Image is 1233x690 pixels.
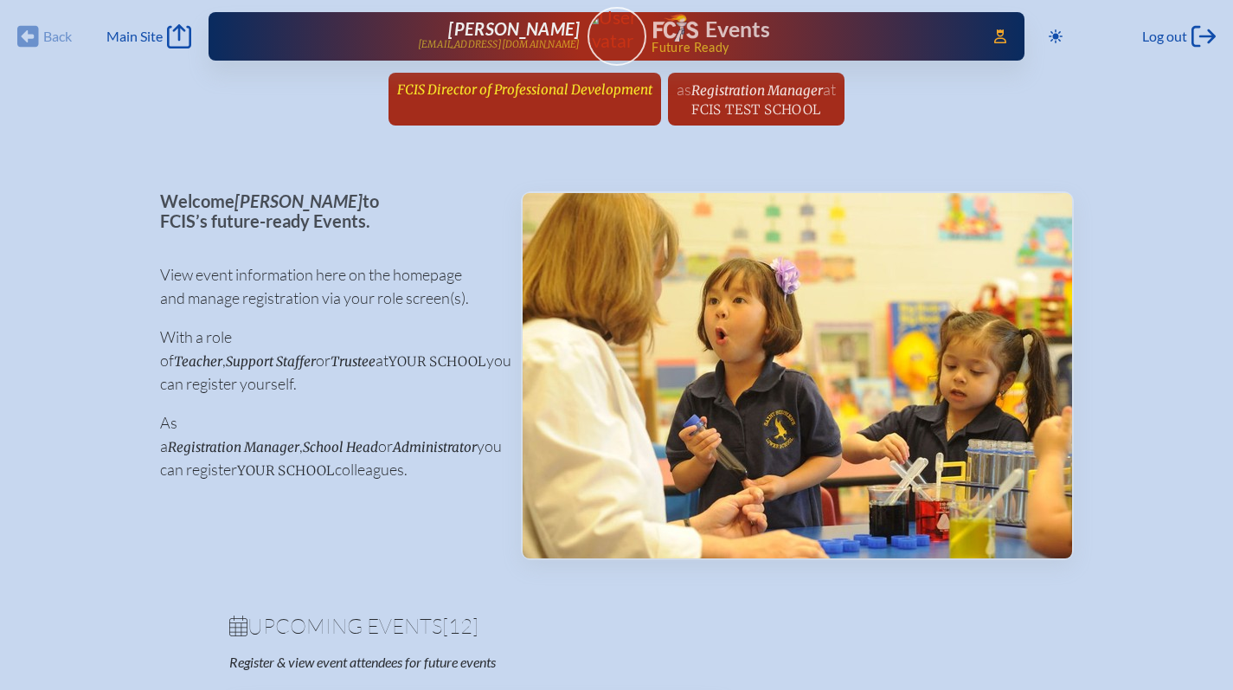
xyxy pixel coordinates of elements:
[1142,28,1187,45] span: Log out
[691,101,820,118] span: FCIS Test School
[229,654,686,671] p: Register & view event attendees for future events
[331,353,376,370] span: Trustee
[670,73,843,126] a: asRegistration ManageratFCIS Test School
[106,24,191,48] a: Main Site
[229,616,1005,636] h1: Upcoming Events
[397,81,652,98] span: FCIS Director of Professional Development
[237,462,335,479] span: your school
[652,42,969,54] span: Future Ready
[234,190,363,211] span: [PERSON_NAME]
[389,353,486,370] span: your school
[691,82,823,99] span: Registration Manager
[653,14,970,54] div: FCIS Events — Future ready
[226,353,316,370] span: Support Staffer
[174,353,222,370] span: Teacher
[264,19,581,54] a: [PERSON_NAME][EMAIL_ADDRESS][DOMAIN_NAME]
[823,80,836,99] span: at
[418,39,581,50] p: [EMAIL_ADDRESS][DOMAIN_NAME]
[580,6,653,52] img: User Avatar
[106,28,163,45] span: Main Site
[588,7,646,66] a: User Avatar
[393,439,477,455] span: Administrator
[442,613,478,639] span: [12]
[168,439,299,455] span: Registration Manager
[677,80,691,99] span: as
[523,193,1072,558] img: Events
[160,326,493,396] p: With a role of , or at you can register yourself.
[160,411,493,481] p: As a , or you can register colleagues.
[390,73,659,106] a: FCIS Director of Professional Development
[303,439,378,455] span: School Head
[448,18,580,39] span: [PERSON_NAME]
[160,263,493,310] p: View event information here on the homepage and manage registration via your role screen(s).
[160,191,493,230] p: Welcome to FCIS’s future-ready Events.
